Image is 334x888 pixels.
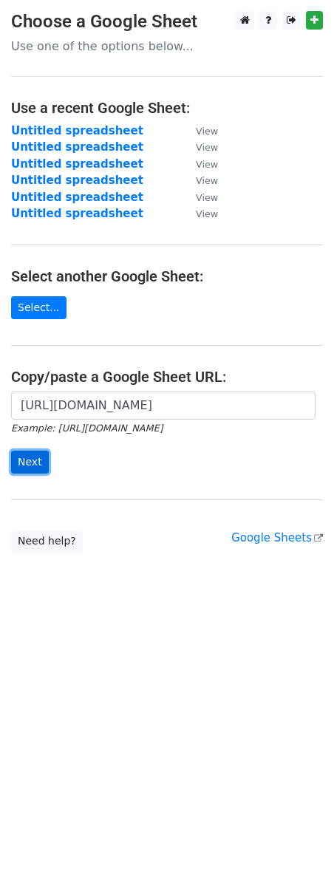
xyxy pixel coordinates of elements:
input: Paste your Google Sheet URL here [11,392,316,420]
h3: Choose a Google Sheet [11,11,323,33]
a: View [181,174,218,187]
small: View [196,192,218,203]
a: Untitled spreadsheet [11,174,143,187]
h4: Use a recent Google Sheet: [11,99,323,117]
a: Untitled spreadsheet [11,191,143,204]
a: View [181,191,218,204]
a: View [181,140,218,154]
iframe: Chat Widget [260,817,334,888]
a: View [181,124,218,137]
small: View [196,142,218,153]
input: Next [11,451,49,474]
h4: Select another Google Sheet: [11,267,323,285]
a: Untitled spreadsheet [11,140,143,154]
a: View [181,157,218,171]
a: Untitled spreadsheet [11,124,143,137]
small: View [196,175,218,186]
a: Need help? [11,530,83,553]
a: Untitled spreadsheet [11,207,143,220]
a: View [181,207,218,220]
small: View [196,159,218,170]
small: Example: [URL][DOMAIN_NAME] [11,423,163,434]
small: View [196,126,218,137]
a: Google Sheets [231,531,323,544]
a: Select... [11,296,67,319]
a: Untitled spreadsheet [11,157,143,171]
small: View [196,208,218,219]
p: Use one of the options below... [11,38,323,54]
h4: Copy/paste a Google Sheet URL: [11,368,323,386]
